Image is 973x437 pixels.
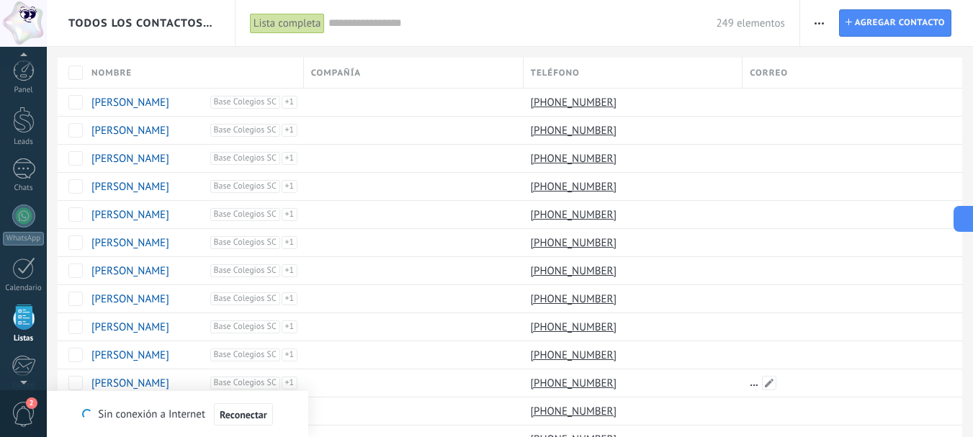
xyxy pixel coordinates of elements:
[531,152,620,165] a: [PHONE_NUMBER]
[809,9,830,37] button: Más
[531,348,620,361] a: [PHONE_NUMBER]
[531,292,620,305] a: [PHONE_NUMBER]
[68,17,215,30] span: Todos los contactos y empresas
[3,184,45,193] div: Chats
[91,264,169,278] a: [PERSON_NAME]
[531,236,620,249] a: [PHONE_NUMBER]
[210,264,280,277] span: Base Colegios SC
[210,377,280,389] span: Base Colegios SC
[210,236,280,249] span: Base Colegios SC
[531,320,620,333] a: [PHONE_NUMBER]
[91,152,169,166] a: [PERSON_NAME]
[531,405,620,418] a: [PHONE_NUMBER]
[716,17,784,30] span: 249 elementos
[26,397,37,409] span: 2
[91,292,169,306] a: [PERSON_NAME]
[210,152,280,165] span: Base Colegios SC
[3,86,45,95] div: Panel
[839,9,951,37] a: Agregar contacto
[214,403,273,426] button: Reconectar
[762,376,776,390] span: Editar
[750,66,788,80] span: Correo
[91,96,169,109] a: [PERSON_NAME]
[210,208,280,221] span: Base Colegios SC
[91,377,169,390] a: [PERSON_NAME]
[210,348,280,361] span: Base Colegios SC
[531,377,620,389] a: [PHONE_NUMBER]
[3,334,45,343] div: Listas
[91,180,169,194] a: [PERSON_NAME]
[311,66,361,80] span: Compañía
[3,232,44,245] div: WhatsApp
[210,292,280,305] span: Base Colegios SC
[855,10,945,36] span: Agregar contacto
[210,96,280,109] span: Base Colegios SC
[531,264,620,277] a: [PHONE_NUMBER]
[531,180,620,193] a: [PHONE_NUMBER]
[531,66,580,80] span: Teléfono
[82,402,272,426] div: Sin conexión a Internet
[91,124,169,138] a: [PERSON_NAME]
[91,208,169,222] a: [PERSON_NAME]
[3,284,45,293] div: Calendario
[3,138,45,147] div: Leads
[91,320,169,334] a: [PERSON_NAME]
[531,208,620,221] a: [PHONE_NUMBER]
[220,410,267,420] span: Reconectar
[91,66,132,80] span: Nombre
[531,124,620,137] a: [PHONE_NUMBER]
[210,320,280,333] span: Base Colegios SC
[531,96,620,109] a: [PHONE_NUMBER]
[91,348,169,362] a: [PERSON_NAME]
[91,236,169,250] a: [PERSON_NAME]
[210,180,280,193] span: Base Colegios SC
[250,13,325,34] div: Lista completa
[210,124,280,137] span: Base Colegios SC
